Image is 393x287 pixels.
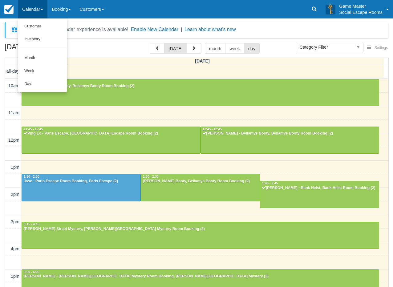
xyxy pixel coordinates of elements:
[141,174,260,201] a: 1:30 - 2:30[PERSON_NAME] Booty, Bellamys Booty Room Booking (2)
[339,3,383,9] p: Game Master
[18,33,67,46] a: Inventory
[326,4,335,14] img: A3
[300,44,355,50] span: Category Filter
[260,181,379,208] a: 1:45 - 2:45[PERSON_NAME] - Bank Heist, Bank Heist Room Booking (2)
[11,165,19,170] span: 1pm
[18,18,67,92] ul: Calendar
[262,186,377,191] div: [PERSON_NAME] - Bank Heist, Bank Heist Room Booking (2)
[24,127,43,131] span: 11:45 - 12:45
[22,79,379,106] a: 10:00 - 11:00[PERSON_NAME] Booty, Bellamys Booty Room Booking (2)
[203,127,222,131] span: 11:45 - 12:45
[8,110,19,115] span: 11am
[205,43,226,54] button: month
[296,42,363,52] button: Category Filter
[143,179,258,184] div: [PERSON_NAME] Booty, Bellamys Booty Room Booking (2)
[23,274,377,279] div: [PERSON_NAME] - [PERSON_NAME][GEOGRAPHIC_DATA] Mystery Room Booking, [PERSON_NAME][GEOGRAPHIC_DAT...
[24,175,39,178] span: 1:30 - 2:30
[164,43,187,54] button: [DATE]
[18,20,67,33] a: Customer
[201,127,379,154] a: 11:45 - 12:45[PERSON_NAME] - Bellamys Booty, Bellamys Booty Room Booking (2)
[18,52,67,65] a: Month
[195,59,210,63] span: [DATE]
[225,43,244,54] button: week
[23,227,377,232] div: [PERSON_NAME] Street Mystery, [PERSON_NAME][GEOGRAPHIC_DATA] Mystery Room Booking (2)
[11,246,19,251] span: 4pm
[11,274,19,279] span: 5pm
[23,131,199,136] div: Ping Lo - Paris Escape, [GEOGRAPHIC_DATA] Escape Room Booking (2)
[8,83,19,88] span: 10am
[8,138,19,143] span: 12pm
[181,27,182,32] span: |
[23,84,377,89] div: [PERSON_NAME] Booty, Bellamys Booty Room Booking (2)
[21,26,128,33] div: A new Booking Calendar experience is available!
[22,127,201,154] a: 11:45 - 12:45Ping Lo - Paris Escape, [GEOGRAPHIC_DATA] Escape Room Booking (2)
[6,69,19,74] span: all-day
[184,27,236,32] a: Learn about what's new
[18,65,67,78] a: Week
[363,43,391,52] button: Settings
[244,43,260,54] button: day
[23,179,139,184] div: Jase - Paris Escape Room Booking, Paris Escape (2)
[143,175,159,178] span: 1:30 - 2:30
[24,223,39,226] span: 3:15 - 4:15
[11,219,19,224] span: 3pm
[339,9,383,15] p: Social Escape Rooms
[11,192,19,197] span: 2pm
[18,78,67,91] a: Day
[24,270,39,274] span: 5:00 - 6:00
[375,46,388,50] span: Settings
[131,26,178,33] button: Enable New Calendar
[202,131,378,136] div: [PERSON_NAME] - Bellamys Booty, Bellamys Booty Room Booking (2)
[5,43,83,55] h2: [DATE]
[22,222,379,249] a: 3:15 - 4:15[PERSON_NAME] Street Mystery, [PERSON_NAME][GEOGRAPHIC_DATA] Mystery Room Booking (2)
[4,5,14,14] img: checkfront-main-nav-mini-logo.png
[22,174,141,201] a: 1:30 - 2:30Jase - Paris Escape Room Booking, Paris Escape (2)
[262,182,278,185] span: 1:45 - 2:45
